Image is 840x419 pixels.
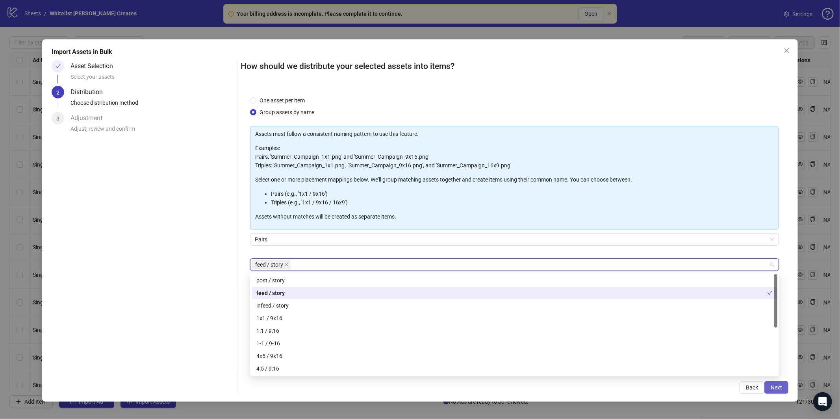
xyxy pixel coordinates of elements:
div: 1-1 / 9-16 [256,339,773,348]
div: Select your assets [70,72,234,86]
div: post / story [256,276,773,285]
span: One asset per item [256,96,308,105]
div: post / story [252,274,777,287]
h2: How should we distribute your selected assets into items? [241,60,788,73]
span: 3 [56,115,59,122]
p: Select one or more placement mappings below. We'll group matching assets together and create item... [255,175,774,184]
button: Next [764,381,788,394]
div: Choose distribution method [70,98,234,112]
div: feed / story [252,287,777,299]
span: close [784,47,790,54]
div: 4x5 / 9x16 [256,352,773,360]
div: 4x5 / 9x16 [252,350,777,362]
div: 1x1 / 9x16 [252,312,777,324]
li: Pairs (e.g., '1x1 / 9x16') [271,189,774,198]
div: infeed / story [252,299,777,312]
p: Assets without matches will be created as separate items. [255,212,774,221]
div: 1:1 / 9:16 [252,324,777,337]
div: Open Intercom Messenger [813,392,832,411]
span: check [767,290,773,296]
div: 4:5 / 9:16 [252,362,777,375]
p: Assets must follow a consistent naming pattern to use this feature. [255,130,774,138]
div: Import Assets in Bulk [52,47,789,57]
div: 4:5 / 9:16 [256,364,773,373]
div: 1-1 / 9-16 [252,337,777,350]
span: Group assets by name [256,108,317,117]
div: Adjustment [70,112,109,124]
div: 1x1 / 9x16 [256,314,773,323]
div: 1:1 / 9:16 [256,326,773,335]
button: Back [740,381,764,394]
span: feed / story [255,260,283,269]
button: Close [781,44,793,57]
div: Distribution [70,86,109,98]
span: Next [771,384,782,391]
div: Adjust, review and confirm [70,124,234,138]
li: Triples (e.g., '1x1 / 9x16 / 16x9') [271,198,774,207]
span: feed / story [252,260,291,269]
div: Asset Selection [70,60,119,72]
span: Back [746,384,758,391]
span: close [285,263,289,267]
span: 2 [56,89,59,96]
div: feed / story [256,289,767,297]
span: Pairs [255,234,774,245]
div: infeed / story [256,301,773,310]
p: Examples: Pairs: 'Summer_Campaign_1x1.png' and 'Summer_Campaign_9x16.png' Triples: 'Summer_Campai... [255,144,774,170]
span: check [55,63,61,69]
